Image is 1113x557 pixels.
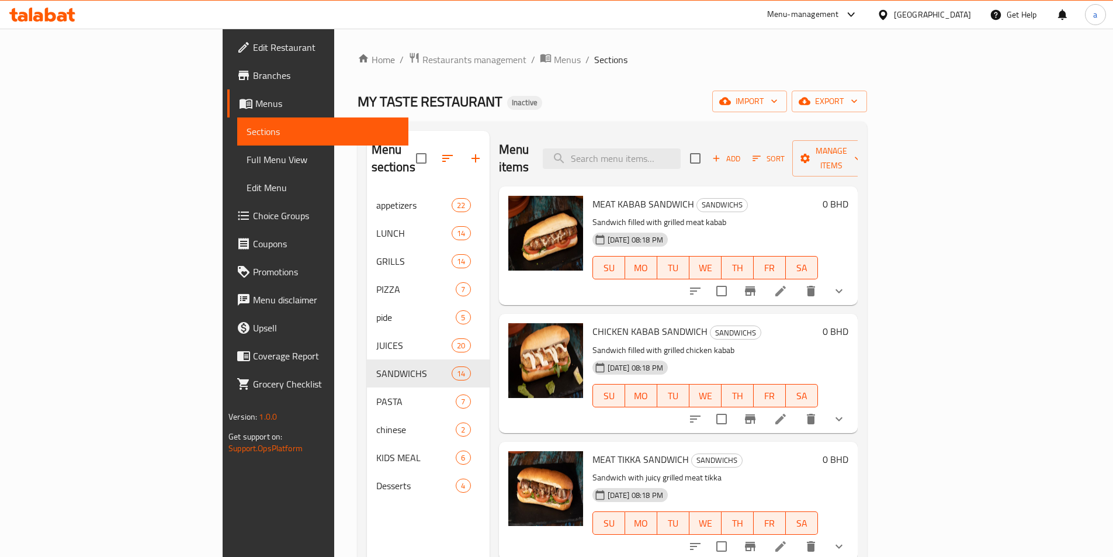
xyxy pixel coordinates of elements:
[452,254,470,268] div: items
[367,388,490,416] div: PASTA7
[456,282,470,296] div: items
[227,286,408,314] a: Menu disclaimer
[376,338,452,352] div: JUICES
[376,254,452,268] span: GRILLS
[726,388,749,404] span: TH
[456,452,470,463] span: 6
[227,342,408,370] a: Coverage Report
[540,52,581,67] a: Menus
[227,61,408,89] a: Branches
[758,515,781,532] span: FR
[456,284,470,295] span: 7
[376,226,452,240] div: LUNCH
[745,150,792,168] span: Sort items
[462,144,490,172] button: Add section
[376,198,452,212] span: appetizers
[603,362,668,373] span: [DATE] 08:18 PM
[603,490,668,501] span: [DATE] 08:18 PM
[726,260,749,276] span: TH
[456,451,470,465] div: items
[253,293,399,307] span: Menu disclaimer
[1093,8,1097,21] span: a
[456,423,470,437] div: items
[726,515,749,532] span: TH
[227,230,408,258] a: Coupons
[708,150,745,168] span: Add item
[598,260,620,276] span: SU
[696,198,748,212] div: SANDWICHS
[694,515,717,532] span: WE
[790,388,813,404] span: SA
[253,321,399,335] span: Upsell
[409,146,434,171] span: Select all sections
[376,395,456,409] span: PASTA
[823,323,848,340] h6: 0 BHD
[227,314,408,342] a: Upsell
[722,511,754,535] button: TH
[786,256,818,279] button: SA
[736,405,764,433] button: Branch-specific-item
[598,515,620,532] span: SU
[367,275,490,303] div: PIZZA7
[592,323,708,340] span: CHICKEN KABAB SANDWICH
[754,384,786,407] button: FR
[452,200,470,211] span: 22
[452,256,470,267] span: 14
[710,326,761,340] div: SANDWICHS
[376,282,456,296] span: PIZZA
[592,511,625,535] button: SU
[894,8,971,21] div: [GEOGRAPHIC_DATA]
[253,209,399,223] span: Choice Groups
[507,96,542,110] div: Inactive
[681,277,709,305] button: sort-choices
[456,424,470,435] span: 2
[376,479,456,493] div: Desserts
[376,366,452,380] div: SANDWICHS
[598,388,620,404] span: SU
[832,539,846,553] svg: Show Choices
[508,451,583,526] img: MEAT TIKKA SANDWICH
[736,277,764,305] button: Branch-specific-item
[367,219,490,247] div: LUNCH14
[823,196,848,212] h6: 0 BHD
[228,409,257,424] span: Version:
[630,260,653,276] span: MO
[694,260,717,276] span: WE
[662,260,685,276] span: TU
[452,338,470,352] div: items
[709,407,734,431] span: Select to update
[722,94,778,109] span: import
[825,405,853,433] button: show more
[227,258,408,286] a: Promotions
[689,511,722,535] button: WE
[592,470,818,485] p: Sandwich with juicy grilled meat tikka
[689,384,722,407] button: WE
[683,146,708,171] span: Select section
[456,396,470,407] span: 7
[531,53,535,67] li: /
[452,198,470,212] div: items
[456,480,470,492] span: 4
[585,53,590,67] li: /
[452,226,470,240] div: items
[603,234,668,245] span: [DATE] 08:18 PM
[657,256,689,279] button: TU
[625,256,657,279] button: MO
[691,454,743,468] div: SANDWICHS
[367,247,490,275] div: GRILLS14
[367,416,490,444] div: chinese2
[592,343,818,358] p: Sandwich filled with grilled chicken kabab
[692,454,742,467] span: SANDWICHS
[367,331,490,359] div: JUICES20
[708,150,745,168] button: Add
[247,153,399,167] span: Full Menu View
[774,539,788,553] a: Edit menu item
[592,195,694,213] span: MEAT KABAB SANDWICH
[237,146,408,174] a: Full Menu View
[790,260,813,276] span: SA
[499,141,529,176] h2: Menu items
[376,310,456,324] div: pide
[253,349,399,363] span: Coverage Report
